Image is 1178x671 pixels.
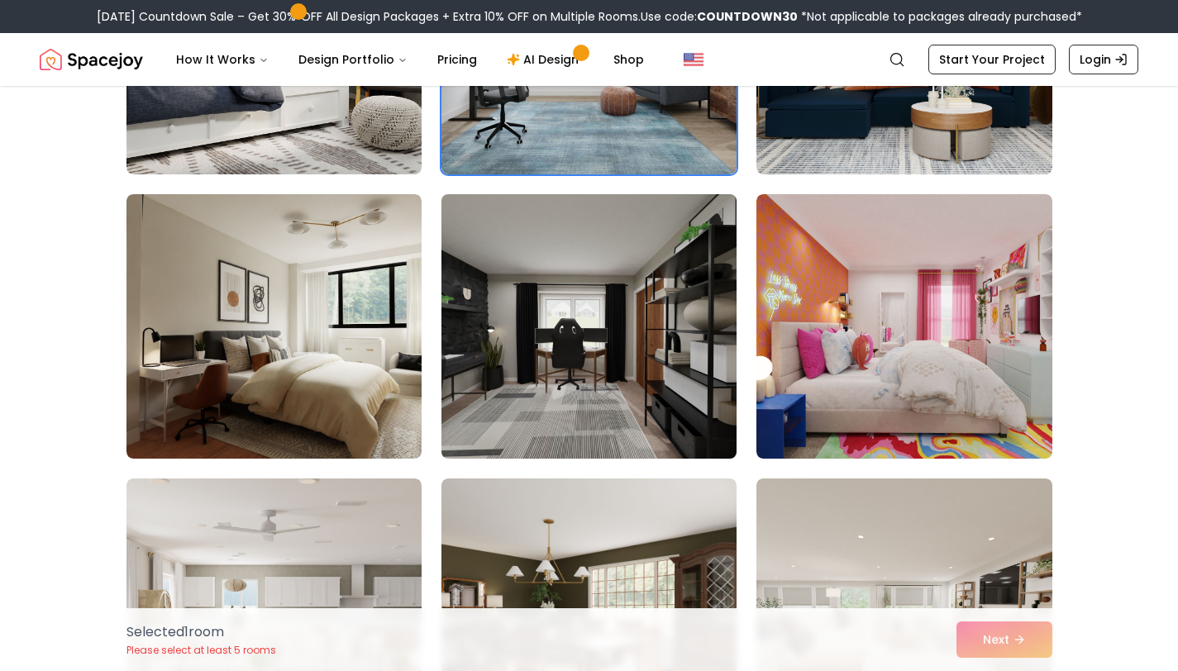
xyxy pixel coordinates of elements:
a: Spacejoy [40,43,143,76]
img: United States [684,50,703,69]
p: Please select at least 5 rooms [126,644,276,657]
img: Spacejoy Logo [40,43,143,76]
p: Selected 1 room [126,622,276,642]
a: Shop [600,43,657,76]
img: Room room-12 [756,194,1052,459]
nav: Main [163,43,657,76]
button: Design Portfolio [285,43,421,76]
a: Pricing [424,43,490,76]
span: *Not applicable to packages already purchased* [798,8,1082,25]
img: Room room-11 [434,188,744,465]
a: Start Your Project [928,45,1056,74]
a: Login [1069,45,1138,74]
img: Room room-10 [126,194,422,459]
a: AI Design [494,43,597,76]
div: [DATE] Countdown Sale – Get 30% OFF All Design Packages + Extra 10% OFF on Multiple Rooms. [97,8,1082,25]
button: How It Works [163,43,282,76]
nav: Global [40,33,1138,86]
b: COUNTDOWN30 [697,8,798,25]
span: Use code: [641,8,798,25]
